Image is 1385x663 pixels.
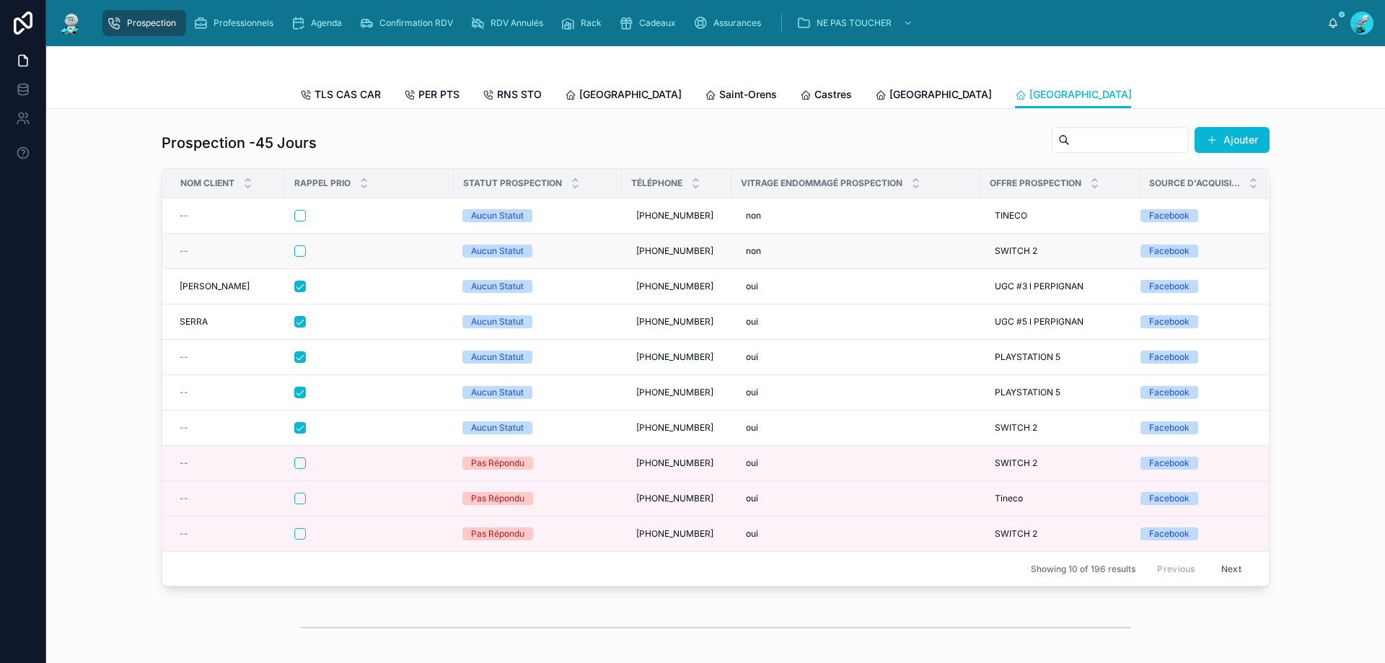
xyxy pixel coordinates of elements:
div: Facebook [1149,527,1190,540]
span: SWITCH 2 [995,528,1037,540]
span: -- [180,245,188,257]
span: Assurances [713,17,761,29]
a: [PHONE_NUMBER] [630,381,723,404]
div: Facebook [1149,457,1190,470]
a: oui [740,346,972,369]
a: Aucun Statut [462,421,613,434]
div: scrollable content [95,7,1327,39]
a: [PERSON_NAME] [180,281,276,292]
a: PER PTS [404,82,460,110]
a: non [740,204,972,227]
a: -- [180,387,276,398]
a: SWITCH 2 [989,452,1131,475]
a: Pas Répondu [462,457,613,470]
a: Facebook [1140,386,1250,399]
span: Saint-Orens [719,87,777,102]
a: [PHONE_NUMBER] [630,310,723,333]
a: Facebook [1140,457,1250,470]
a: [PHONE_NUMBER] [630,452,723,475]
a: SERRA [180,316,276,328]
div: Facebook [1149,492,1190,505]
span: [GEOGRAPHIC_DATA] [889,87,992,102]
span: [PHONE_NUMBER] [636,210,713,221]
span: [PHONE_NUMBER] [636,528,713,540]
span: oui [746,316,758,328]
a: -- [180,457,276,469]
a: Agenda [286,10,352,36]
a: -- [180,422,276,434]
div: Facebook [1149,421,1190,434]
a: non [740,240,972,263]
span: Vitrage endommagé Prospection [741,177,902,189]
a: Pas Répondu [462,492,613,505]
a: PLAYSTATION 5 [989,381,1131,404]
a: [PHONE_NUMBER] [630,416,723,439]
a: Facebook [1140,527,1250,540]
a: Facebook [1140,492,1250,505]
span: -- [180,387,188,398]
a: Cadeaux [615,10,686,36]
span: Rappel Prio [294,177,351,189]
a: oui [740,487,972,510]
div: Aucun Statut [471,280,524,293]
a: NE PAS TOUCHER [792,10,920,36]
span: non [746,245,761,257]
span: RDV Annulés [491,17,543,29]
img: App logo [58,12,84,35]
a: Assurances [689,10,771,36]
div: Pas Répondu [471,492,524,505]
span: [PHONE_NUMBER] [636,457,713,469]
a: Aucun Statut [462,280,613,293]
span: [PHONE_NUMBER] [636,387,713,398]
a: Rack [556,10,612,36]
span: Professionnels [214,17,273,29]
span: oui [746,281,758,292]
span: oui [746,422,758,434]
a: SWITCH 2 [989,416,1131,439]
a: Aucun Statut [462,245,613,258]
span: oui [746,493,758,504]
a: Aucun Statut [462,315,613,328]
span: [PHONE_NUMBER] [636,493,713,504]
span: RNS STO [497,87,542,102]
span: UGC #3 l PERPIGNAN [995,281,1083,292]
button: Next [1211,558,1252,580]
a: PLAYSTATION 5 [989,346,1131,369]
a: [PHONE_NUMBER] [630,204,723,227]
a: [PHONE_NUMBER] [630,346,723,369]
a: oui [740,452,972,475]
a: [GEOGRAPHIC_DATA] [875,82,992,110]
span: TINECO [995,210,1027,221]
a: Facebook [1140,209,1250,222]
a: Confirmation RDV [355,10,463,36]
span: Téléphone [631,177,682,189]
div: Pas Répondu [471,527,524,540]
div: Aucun Statut [471,386,524,399]
a: TLS CAS CAR [300,82,381,110]
a: [PHONE_NUMBER] [630,522,723,545]
a: TINECO [989,204,1131,227]
button: Ajouter [1195,127,1270,153]
a: Castres [800,82,852,110]
a: [PHONE_NUMBER] [630,240,723,263]
a: [PHONE_NUMBER] [630,275,723,298]
span: [GEOGRAPHIC_DATA] [1029,87,1132,102]
a: Facebook [1140,421,1250,434]
span: [PHONE_NUMBER] [636,281,713,292]
span: SWITCH 2 [995,245,1037,257]
div: Facebook [1149,245,1190,258]
a: Pas Répondu [462,527,613,540]
a: UGC #3 l PERPIGNAN [989,275,1131,298]
span: Castres [814,87,852,102]
span: [PHONE_NUMBER] [636,422,713,434]
div: Aucun Statut [471,351,524,364]
span: [PHONE_NUMBER] [636,316,713,328]
a: oui [740,310,972,333]
a: SWITCH 2 [989,522,1131,545]
span: Agenda [311,17,342,29]
a: oui [740,381,972,404]
span: [PHONE_NUMBER] [636,245,713,257]
span: Tineco [995,493,1023,504]
span: PLAYSTATION 5 [995,351,1060,363]
a: Aucun Statut [462,209,613,222]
